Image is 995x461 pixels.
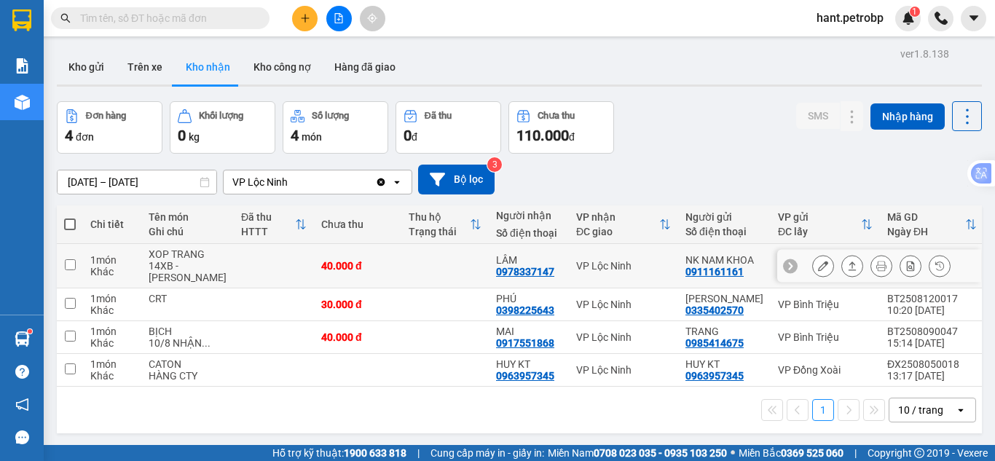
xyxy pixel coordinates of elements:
div: ĐC lấy [778,226,861,237]
span: đơn [76,131,94,143]
div: NK NAM KHOA [685,254,763,266]
div: Trạng thái [409,226,470,237]
button: Kho nhận [174,50,242,84]
span: | [854,445,857,461]
span: kg [189,131,200,143]
div: 0917551868 [496,337,554,349]
button: Nhập hàng [870,103,945,130]
span: Cung cấp máy in - giấy in: [430,445,544,461]
span: ... [202,337,211,349]
button: Chưa thu110.000đ [508,101,614,154]
sup: 3 [487,157,502,172]
div: 0398225643 [496,304,554,316]
span: question-circle [15,365,29,379]
div: HÀNG CTY [149,370,227,382]
div: Người gửi [685,211,763,223]
div: 0963957345 [685,370,744,382]
div: 10/8 NHẬN HÀNG [149,337,227,349]
div: 14XB - TOI NHAN [149,260,227,283]
div: 0335402570 [685,304,744,316]
span: đ [569,131,575,143]
div: Giao hàng [841,255,863,277]
th: Toggle SortBy [234,205,314,244]
div: HTTT [241,226,295,237]
div: XOP TRANG [149,248,227,260]
div: 0985414675 [685,337,744,349]
input: Selected VP Lộc Ninh. [289,175,291,189]
div: Khác [90,370,134,382]
div: BỊCH [149,326,227,337]
div: VP Đồng Xoài [778,364,873,376]
button: Kho gửi [57,50,116,84]
div: Số điện thoại [496,227,562,239]
div: 0911161161 [685,266,744,277]
div: 13:17 [DATE] [887,370,977,382]
div: VP Lộc Ninh [576,299,671,310]
th: Toggle SortBy [771,205,880,244]
strong: 0369 525 060 [781,447,843,459]
div: ĐC giao [576,226,659,237]
span: Hỗ trợ kỹ thuật: [272,445,406,461]
div: Khối lượng [199,111,243,121]
input: Select a date range. [58,170,216,194]
svg: Clear value [375,176,387,188]
div: 40.000 đ [321,260,394,272]
div: Ghi chú [149,226,227,237]
span: search [60,13,71,23]
div: 30.000 đ [321,299,394,310]
div: 0963957345 [496,370,554,382]
div: Tên món [149,211,227,223]
img: warehouse-icon [15,95,30,110]
button: Đã thu0đ [396,101,501,154]
div: 1 món [90,254,134,266]
button: Trên xe [116,50,174,84]
div: ĐX2508050018 [887,358,977,370]
div: Số lượng [312,111,349,121]
div: VP Lộc Ninh [576,364,671,376]
div: HUY KT [685,358,763,370]
div: Đã thu [241,211,295,223]
div: Mã GD [887,211,965,223]
div: 0978337147 [496,266,554,277]
span: copyright [914,448,924,458]
div: VP Lộc Ninh [576,260,671,272]
div: Khác [90,337,134,349]
span: message [15,430,29,444]
div: Thu hộ [409,211,470,223]
button: Kho công nợ [242,50,323,84]
div: Chi tiết [90,218,134,230]
button: Bộ lọc [418,165,495,194]
sup: 1 [910,7,920,17]
div: Khác [90,304,134,316]
strong: 1900 633 818 [344,447,406,459]
button: SMS [796,103,840,129]
div: 10:20 [DATE] [887,304,977,316]
div: DUY TÂN [685,293,763,304]
div: LÂM [496,254,562,266]
div: Ngày ĐH [887,226,965,237]
img: logo-vxr [12,9,31,31]
span: 110.000 [516,127,569,144]
strong: 0708 023 035 - 0935 103 250 [594,447,727,459]
span: Miền Bắc [739,445,843,461]
div: VP Lộc Ninh [576,331,671,343]
button: file-add [326,6,352,31]
svg: open [955,404,967,416]
div: PHÚ [496,293,562,304]
div: 1 món [90,293,134,304]
div: 1 món [90,358,134,370]
div: 10 / trang [898,403,943,417]
span: 0 [404,127,412,144]
th: Toggle SortBy [569,205,678,244]
div: 1 món [90,326,134,337]
span: plus [300,13,310,23]
div: CATON [149,358,227,370]
button: 1 [812,399,834,421]
button: caret-down [961,6,986,31]
div: MAI [496,326,562,337]
img: icon-new-feature [902,12,915,25]
div: 15:14 [DATE] [887,337,977,349]
button: plus [292,6,318,31]
input: Tìm tên, số ĐT hoặc mã đơn [80,10,252,26]
svg: open [391,176,403,188]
